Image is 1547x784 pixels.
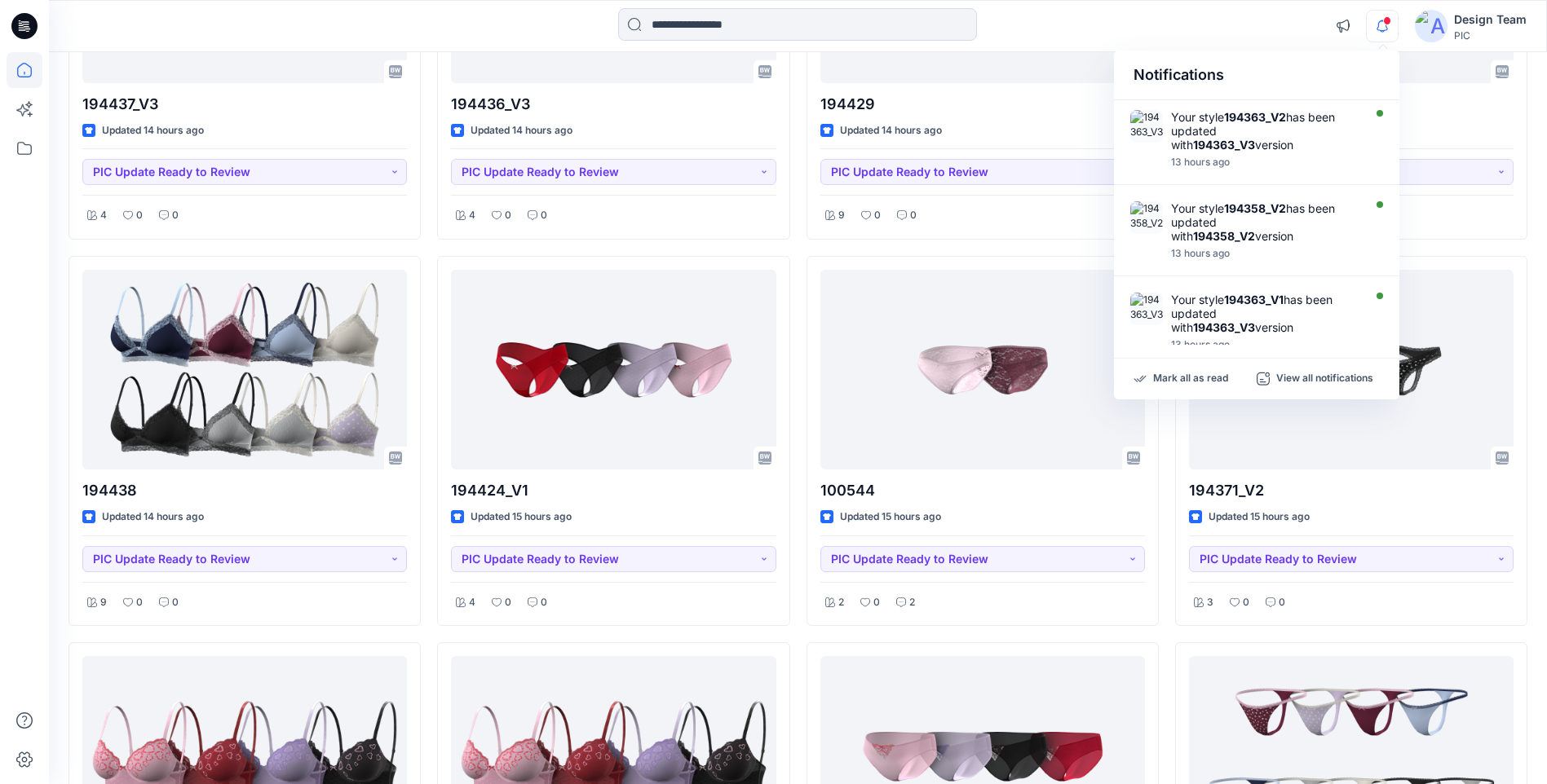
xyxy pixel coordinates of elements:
p: 4 [100,207,107,224]
p: 0 [505,207,511,224]
p: Updated 15 hours ago [471,509,572,526]
strong: 194363_V2 [1224,110,1286,124]
div: Your style has been updated with version [1171,201,1359,243]
div: Notifications [1114,51,1399,100]
p: 0 [1243,594,1249,611]
p: Updated 14 hours ago [471,122,572,139]
img: 194358_V2 [1130,201,1163,234]
p: 0 [1279,594,1285,611]
p: 4 [469,594,475,611]
p: 0 [874,207,881,224]
p: 0 [136,594,143,611]
strong: 194358_V2 [1224,201,1286,215]
a: 194438 [82,270,407,469]
a: 100544 [820,270,1145,469]
strong: 194363_V3 [1193,138,1255,152]
p: 2 [838,594,844,611]
p: 3 [1207,594,1213,611]
p: 0 [136,207,143,224]
p: 4 [469,207,475,224]
strong: 194363_V3 [1193,320,1255,334]
p: 194438 [82,479,407,502]
div: Tuesday, October 14, 2025 12:44 [1171,156,1359,168]
p: 194436_V3 [451,93,776,116]
p: Updated 14 hours ago [102,122,204,139]
p: 0 [910,207,917,224]
p: Mark all as read [1153,372,1228,386]
p: 194371_V2 [1189,479,1514,502]
p: 194437_V3 [82,93,407,116]
div: Your style has been updated with version [1171,293,1359,334]
p: 100544 [820,479,1145,502]
p: 0 [172,207,179,224]
p: Updated 14 hours ago [102,509,204,526]
strong: 194363_V1 [1224,293,1284,306]
p: 9 [838,207,845,224]
p: Updated 14 hours ago [840,122,942,139]
p: 194429 [820,93,1145,116]
p: 0 [505,594,511,611]
img: 194363_V3 [1130,110,1163,143]
div: Tuesday, October 14, 2025 12:37 [1171,248,1359,259]
div: Design Team [1454,10,1527,29]
p: 0 [873,594,880,611]
p: 0 [541,207,547,224]
p: View all notifications [1276,372,1373,386]
p: 0 [172,594,179,611]
p: 0 [541,594,547,611]
p: 9 [100,594,107,611]
p: Updated 15 hours ago [1209,509,1310,526]
div: Tuesday, October 14, 2025 12:25 [1171,339,1359,350]
img: avatar [1415,10,1448,42]
strong: 194358_V2 [1193,229,1255,243]
p: Updated 15 hours ago [840,509,941,526]
img: 194363_V3 [1130,293,1163,325]
div: PIC [1454,29,1527,42]
a: 194424_V1 [451,270,776,469]
p: 194424_V1 [451,479,776,502]
p: 2 [909,594,915,611]
div: Your style has been updated with version [1171,110,1359,152]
